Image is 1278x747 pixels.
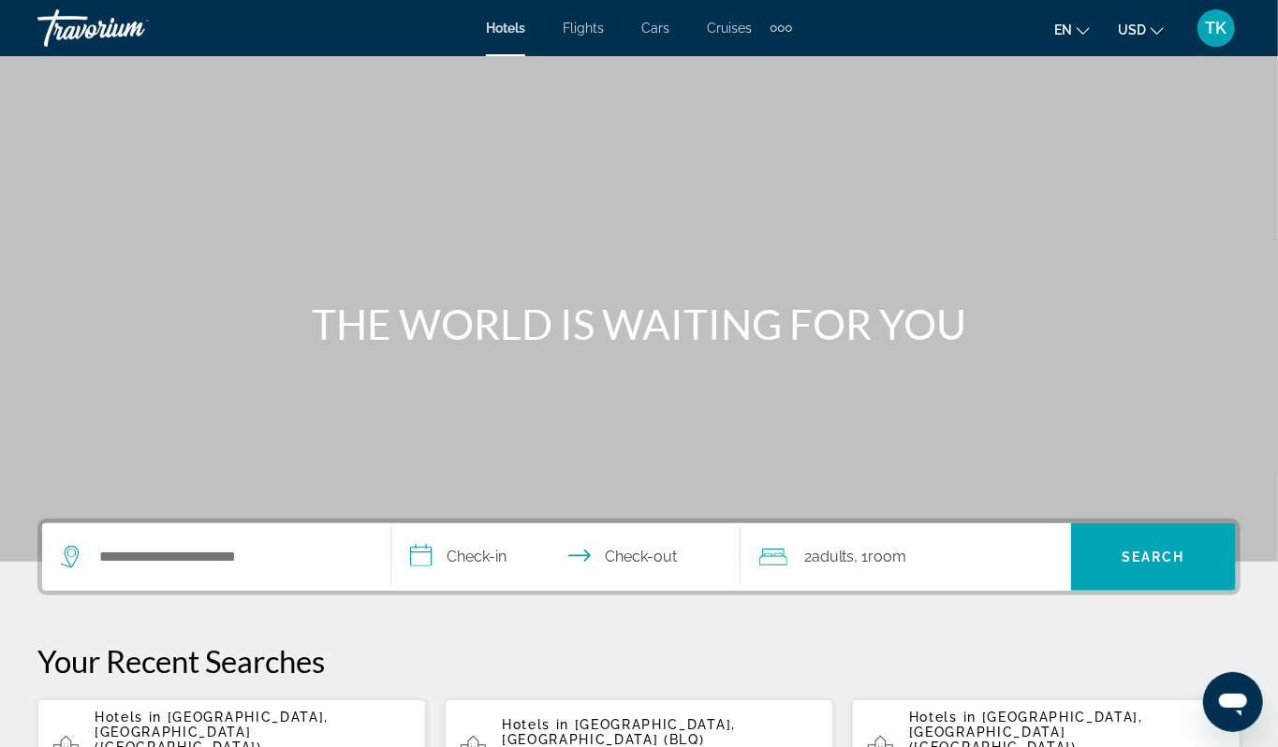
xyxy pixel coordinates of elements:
[95,710,162,725] span: Hotels in
[804,544,855,570] span: 2
[486,21,525,36] a: Hotels
[42,523,1236,591] div: Search widget
[1118,16,1164,43] button: Change currency
[288,300,991,348] h1: THE WORLD IS WAITING FOR YOU
[97,543,362,571] input: Search hotel destination
[1203,672,1263,732] iframe: Button to launch messaging window
[1206,19,1227,37] span: TK
[641,21,669,36] a: Cars
[502,717,569,732] span: Hotels in
[1054,16,1090,43] button: Change language
[502,717,736,747] span: [GEOGRAPHIC_DATA], [GEOGRAPHIC_DATA] (BLQ)
[563,21,604,36] a: Flights
[741,523,1071,591] button: Travelers: 2 adults, 0 children
[1122,549,1185,564] span: Search
[855,544,907,570] span: , 1
[391,523,741,591] button: Select check in and out date
[1118,22,1146,37] span: USD
[1192,8,1241,48] button: User Menu
[1071,523,1236,591] button: Search
[771,13,792,43] button: Extra navigation items
[37,642,1241,680] p: Your Recent Searches
[1054,22,1072,37] span: en
[37,4,225,52] a: Travorium
[707,21,752,36] a: Cruises
[909,710,977,725] span: Hotels in
[812,548,855,565] span: Adults
[869,548,907,565] span: Room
